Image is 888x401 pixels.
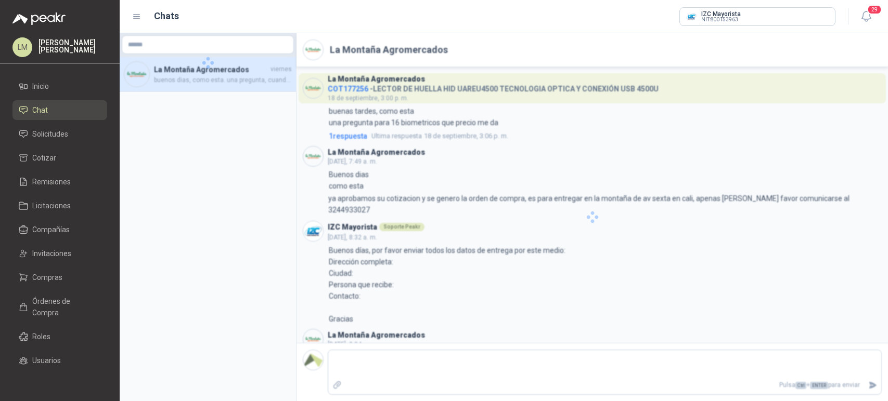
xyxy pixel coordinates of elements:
span: Invitaciones [32,248,71,259]
img: Logo peakr [12,12,66,25]
a: Compras [12,268,107,287]
a: Invitaciones [12,244,107,263]
a: Cotizar [12,148,107,168]
a: Chat [12,100,107,120]
a: Solicitudes [12,124,107,144]
span: Compras [32,272,62,283]
a: Inicio [12,76,107,96]
a: Roles [12,327,107,346]
p: [PERSON_NAME] [PERSON_NAME] [38,39,107,54]
button: 29 [857,7,876,26]
span: Usuarios [32,355,61,366]
span: 29 [867,5,882,15]
div: LM [12,37,32,57]
span: Compañías [32,224,70,235]
span: Licitaciones [32,200,71,211]
span: Roles [32,331,50,342]
a: Licitaciones [12,196,107,216]
span: Inicio [32,81,49,92]
h1: Chats [154,9,179,23]
span: Chat [32,104,48,116]
a: Usuarios [12,351,107,370]
span: Remisiones [32,176,71,188]
a: Compañías [12,220,107,239]
a: Categorías [12,375,107,394]
a: Remisiones [12,172,107,192]
span: Órdenes de Compra [32,296,97,318]
span: Solicitudes [32,128,68,140]
a: Órdenes de Compra [12,291,107,323]
span: Cotizar [32,152,56,164]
